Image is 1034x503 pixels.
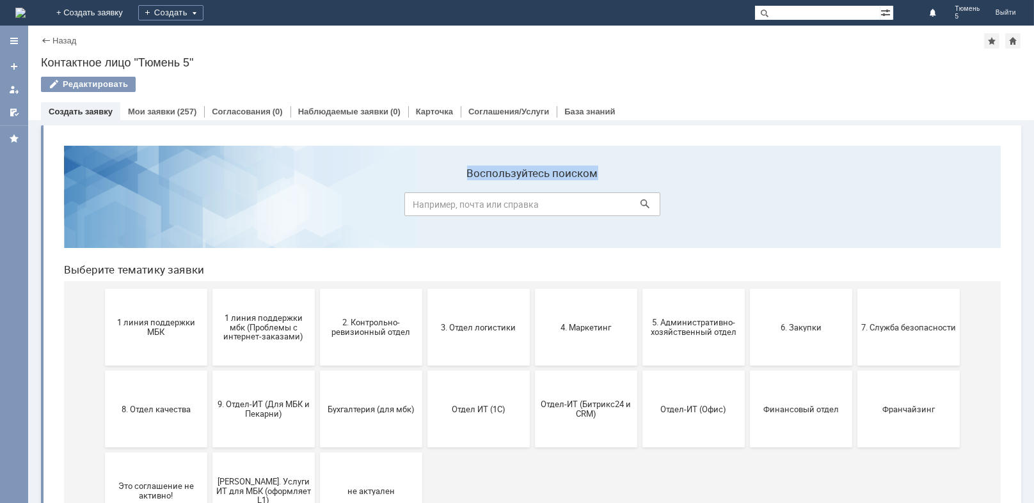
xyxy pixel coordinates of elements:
[696,235,799,312] button: Финансовый отдел
[807,187,902,196] span: 7. Служба безопасности
[49,107,113,116] a: Создать заявку
[10,128,947,141] header: Выберите тематику заявки
[696,153,799,230] button: 6. Закупки
[1005,33,1021,49] div: Сделать домашней страницей
[163,264,257,283] span: 9. Отдел-ИТ (Для МБК и Пекарни)
[416,107,453,116] a: Карточка
[128,107,175,116] a: Мои заявки
[593,268,687,278] span: Отдел-ИТ (Офис)
[4,79,24,100] a: Мои заявки
[955,13,980,20] span: 5
[804,153,906,230] button: 7. Служба безопасности
[266,317,369,394] button: не актуален
[163,177,257,206] span: 1 линия поддержки мбк (Проблемы с интернет-заказами)
[163,341,257,369] span: [PERSON_NAME]. Услуги ИТ для МБК (оформляет L1)
[55,182,150,201] span: 1 линия поддержки МБК
[298,107,388,116] a: Наблюдаемые заявки
[159,235,261,312] button: 9. Отдел-ИТ (Для МБК и Пекарни)
[390,107,401,116] div: (0)
[4,56,24,77] a: Создать заявку
[55,268,150,278] span: 8. Отдел качества
[378,268,472,278] span: Отдел ИТ (1С)
[807,268,902,278] span: Франчайзинг
[138,5,203,20] div: Создать
[481,153,584,230] button: 4. Маркетинг
[51,317,154,394] button: Это соглашение не активно!
[52,36,76,45] a: Назад
[15,8,26,18] img: logo
[273,107,283,116] div: (0)
[266,235,369,312] button: Бухгалтерия (для мбк)
[485,264,580,283] span: Отдел-ИТ (Битрикс24 и CRM)
[374,235,476,312] button: Отдел ИТ (1С)
[270,182,365,201] span: 2. Контрольно-ревизионный отдел
[804,235,906,312] button: Франчайзинг
[378,187,472,196] span: 3. Отдел логистики
[15,8,26,18] a: Перейти на домашнюю страницу
[468,107,549,116] a: Соглашения/Услуги
[984,33,999,49] div: Добавить в избранное
[4,102,24,123] a: Мои согласования
[212,107,271,116] a: Согласования
[159,317,261,394] button: [PERSON_NAME]. Услуги ИТ для МБК (оформляет L1)
[485,187,580,196] span: 4. Маркетинг
[589,235,691,312] button: Отдел-ИТ (Офис)
[270,268,365,278] span: Бухгалтерия (для мбк)
[55,346,150,365] span: Это соглашение не активно!
[481,235,584,312] button: Отдел-ИТ (Битрикс24 и CRM)
[351,57,607,81] input: Например, почта или справка
[593,182,687,201] span: 5. Административно-хозяйственный отдел
[374,153,476,230] button: 3. Отдел логистики
[51,235,154,312] button: 8. Отдел качества
[880,6,893,18] span: Расширенный поиск
[700,187,795,196] span: 6. Закупки
[589,153,691,230] button: 5. Административно-хозяйственный отдел
[177,107,196,116] div: (257)
[564,107,615,116] a: База знаний
[51,153,154,230] button: 1 линия поддержки МБК
[41,56,1021,69] div: Контактное лицо "Тюмень 5"
[700,268,795,278] span: Финансовый отдел
[351,31,607,44] label: Воспользуйтесь поиском
[270,350,365,360] span: не актуален
[266,153,369,230] button: 2. Контрольно-ревизионный отдел
[955,5,980,13] span: Тюмень
[159,153,261,230] button: 1 линия поддержки мбк (Проблемы с интернет-заказами)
